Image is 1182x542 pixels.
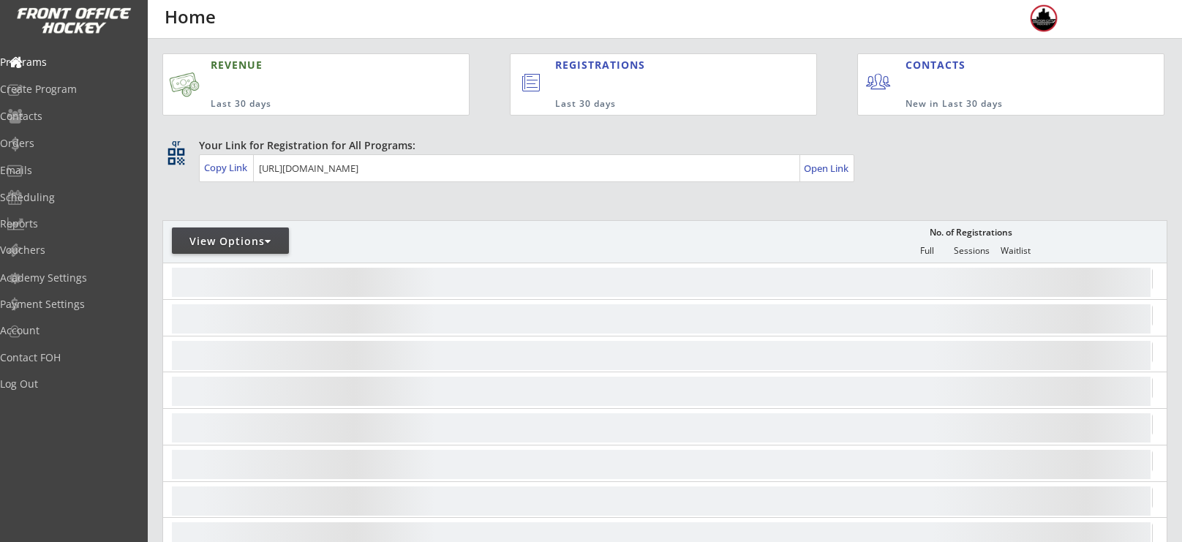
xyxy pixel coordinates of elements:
div: Last 30 days [555,98,756,110]
button: qr_code [165,146,187,168]
div: Your Link for Registration for All Programs: [199,138,1122,153]
div: Waitlist [993,246,1037,256]
div: New in Last 30 days [906,98,1096,110]
div: No. of Registrations [925,227,1016,238]
div: View Options [172,234,289,249]
div: Sessions [949,246,993,256]
div: REGISTRATIONS [555,58,749,72]
a: Open Link [804,158,850,178]
div: REVENUE [211,58,398,72]
div: Full [905,246,949,256]
div: qr [167,138,184,148]
div: Open Link [804,162,850,175]
div: CONTACTS [906,58,972,72]
div: Last 30 days [211,98,398,110]
div: Copy Link [204,161,250,174]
